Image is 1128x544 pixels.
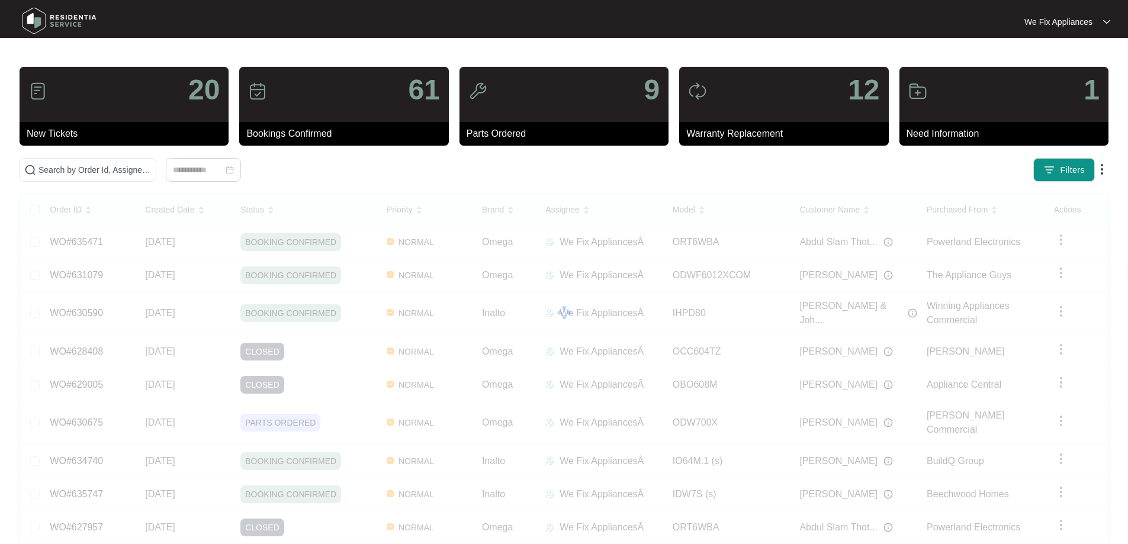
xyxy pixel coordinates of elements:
span: Filters [1060,164,1085,176]
p: New Tickets [27,127,229,141]
img: icon [28,82,47,101]
img: dropdown arrow [1103,19,1110,25]
p: Parts Ordered [467,127,669,141]
p: Warranty Replacement [686,127,888,141]
img: icon [248,82,267,101]
p: 20 [188,76,220,104]
p: 9 [644,76,660,104]
p: Need Information [907,127,1108,141]
img: filter icon [1043,164,1055,176]
img: icon [908,82,927,101]
p: Bookings Confirmed [246,127,448,141]
button: filter iconFilters [1033,158,1095,182]
img: dropdown arrow [1095,162,1109,176]
p: 61 [408,76,439,104]
img: icon [468,82,487,101]
input: Search by Order Id, Assignee Name, Customer Name, Brand and Model [38,163,151,176]
img: icon [688,82,707,101]
p: 1 [1084,76,1100,104]
p: 12 [848,76,879,104]
img: search-icon [24,164,36,176]
img: residentia service logo [18,3,101,38]
p: We Fix Appliances [1024,16,1092,28]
